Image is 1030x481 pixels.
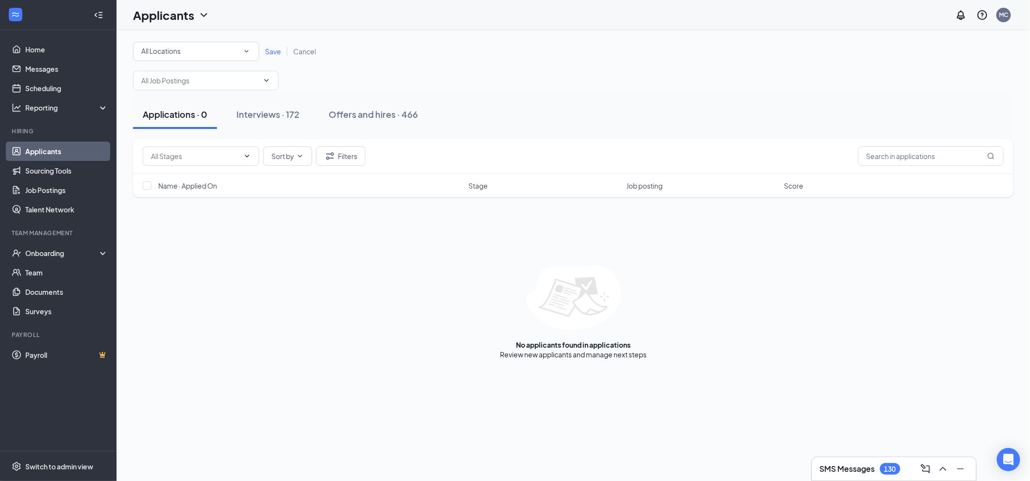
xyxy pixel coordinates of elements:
svg: Filter [324,150,336,162]
div: Applications · 0 [143,108,207,120]
div: Hiring [12,127,106,135]
span: Job posting [627,181,663,191]
div: Team Management [12,229,106,237]
svg: ChevronDown [263,77,270,84]
a: PayrollCrown [25,345,108,365]
span: Cancel [293,47,316,56]
a: Sourcing Tools [25,161,108,180]
div: 130 [884,465,896,473]
div: Review new applicants and manage next steps [500,350,647,359]
svg: Minimize [955,463,966,475]
svg: QuestionInfo [977,9,988,21]
a: Team [25,263,108,282]
a: Scheduling [25,79,108,98]
a: Talent Network [25,200,108,219]
svg: Analysis [12,103,21,112]
span: Stage [468,181,488,191]
div: Reporting [25,103,109,112]
a: Surveys [25,302,108,321]
div: Payroll [12,331,106,339]
div: No applicants found in applications [516,340,631,350]
button: Minimize [953,461,968,477]
img: empty-state [526,265,621,330]
svg: WorkstreamLogo [11,10,20,19]
span: Name · Applied On [158,181,217,191]
div: Switch to admin view [25,462,93,471]
input: All Stages [151,151,239,161]
svg: ChevronDown [243,152,251,160]
input: Search in applications [858,146,1004,166]
h1: Applicants [133,7,194,23]
a: Applicants [25,142,108,161]
button: Filter Filters [316,146,365,166]
div: Open Intercom Messenger [997,448,1020,471]
svg: ComposeMessage [920,463,931,475]
button: ComposeMessage [918,461,933,477]
span: All Locations [141,47,181,55]
svg: Collapse [94,10,103,20]
a: Documents [25,282,108,302]
span: Save [265,47,281,56]
svg: Notifications [955,9,967,21]
a: Messages [25,59,108,79]
svg: MagnifyingGlass [987,152,995,160]
div: All Locations [141,46,251,57]
svg: UserCheck [12,248,21,258]
h3: SMS Messages [820,464,875,474]
div: Offers and hires · 466 [329,108,418,120]
button: ChevronUp [935,461,951,477]
button: Sort byChevronDown [263,146,312,166]
svg: ChevronDown [198,9,210,21]
div: Onboarding [25,248,100,258]
div: Interviews · 172 [236,108,299,120]
svg: Settings [12,462,21,471]
span: Sort by [271,153,294,160]
svg: ChevronUp [937,463,949,475]
svg: SmallChevronDown [242,47,251,56]
a: Job Postings [25,180,108,200]
input: All Job Postings [141,75,259,86]
span: Score [784,181,804,191]
svg: ChevronDown [296,152,304,160]
a: Home [25,40,108,59]
div: MC [999,11,1009,19]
